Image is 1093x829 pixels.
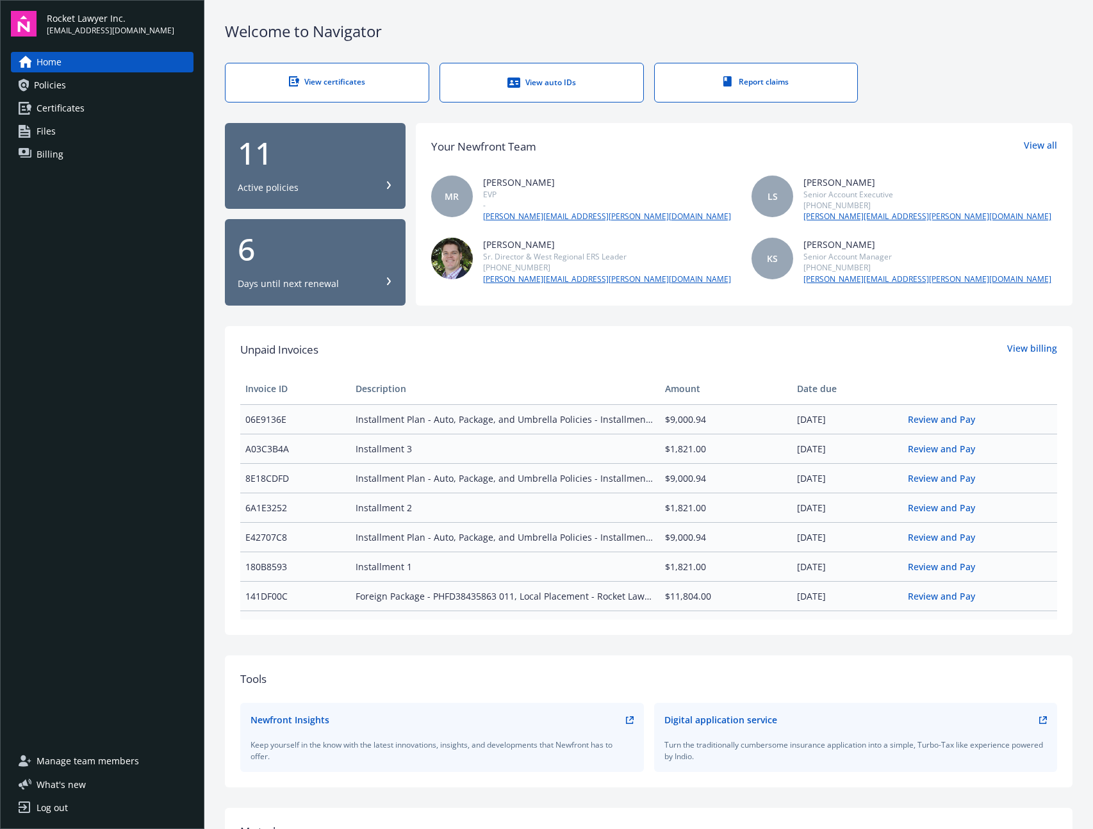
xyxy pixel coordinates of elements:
[11,778,106,791] button: What's new
[11,75,193,95] a: Policies
[356,589,654,603] span: Foreign Package - PHFD38435863 011, Local Placement - Rocket Lawyer UK Limited - Local Placement ...
[660,404,793,434] td: $9,000.94
[803,238,1051,251] div: [PERSON_NAME]
[356,530,654,544] span: Installment Plan - Auto, Package, and Umbrella Policies - Installment 1, Installment Plan - Auto,...
[483,189,731,200] div: EVP
[660,522,793,552] td: $9,000.94
[803,200,1051,211] div: [PHONE_NUMBER]
[908,620,985,632] a: Review and Pay
[908,531,985,543] a: Review and Pay
[908,413,985,425] a: Review and Pay
[483,262,731,273] div: [PHONE_NUMBER]
[251,739,634,761] div: Keep yourself in the know with the latest innovations, insights, and developments that Newfront h...
[37,121,56,142] span: Files
[11,11,37,37] img: navigator-logo.svg
[908,443,985,455] a: Review and Pay
[664,739,1048,761] div: Turn the traditionally cumbersome insurance application into a simple, Turbo-Tax like experience ...
[240,404,350,434] td: 06E9136E
[660,493,793,522] td: $1,821.00
[660,463,793,493] td: $9,000.94
[356,472,654,485] span: Installment Plan - Auto, Package, and Umbrella Policies - Installment 2, Installment Plan - Auto,...
[240,434,350,463] td: A03C3B4A
[803,189,1051,200] div: Senior Account Executive
[483,200,731,211] div: -
[37,52,62,72] span: Home
[908,561,985,573] a: Review and Pay
[356,413,654,426] span: Installment Plan - Auto, Package, and Umbrella Policies - Installment 3, Installment Plan - Auto,...
[660,552,793,581] td: $1,821.00
[466,76,618,89] div: View auto IDs
[11,121,193,142] a: Files
[47,12,174,25] span: Rocket Lawyer Inc.
[356,501,654,514] span: Installment 2
[240,463,350,493] td: 8E18CDFD
[803,211,1051,222] a: [PERSON_NAME][EMAIL_ADDRESS][PERSON_NAME][DOMAIN_NAME]
[908,472,985,484] a: Review and Pay
[37,751,139,771] span: Manage team members
[356,442,654,456] span: Installment 3
[792,581,902,611] td: [DATE]
[792,373,902,404] th: Date due
[792,611,902,640] td: [DATE]
[803,251,1051,262] div: Senior Account Manager
[483,211,731,222] a: [PERSON_NAME][EMAIL_ADDRESS][PERSON_NAME][DOMAIN_NAME]
[225,21,1072,42] div: Welcome to Navigator
[792,493,902,522] td: [DATE]
[11,751,193,771] a: Manage team members
[47,11,193,37] button: Rocket Lawyer Inc.[EMAIL_ADDRESS][DOMAIN_NAME]
[767,252,778,265] span: KS
[654,63,859,103] a: Report claims
[240,671,1057,687] div: Tools
[792,404,902,434] td: [DATE]
[483,238,731,251] div: [PERSON_NAME]
[483,251,731,262] div: Sr. Director & West Regional ERS Leader
[660,611,793,640] td: $18,006.94
[37,144,63,165] span: Billing
[240,611,350,640] td: 39ED0992
[792,522,902,552] td: [DATE]
[11,98,193,119] a: Certificates
[1007,341,1057,358] a: View billing
[445,190,459,203] span: MR
[803,274,1051,285] a: [PERSON_NAME][EMAIL_ADDRESS][PERSON_NAME][DOMAIN_NAME]
[356,560,654,573] span: Installment 1
[803,176,1051,189] div: [PERSON_NAME]
[37,778,86,791] span: What ' s new
[11,52,193,72] a: Home
[37,798,68,818] div: Log out
[240,552,350,581] td: 180B8593
[37,98,85,119] span: Certificates
[431,238,473,279] img: photo
[251,76,403,87] div: View certificates
[238,181,299,194] div: Active policies
[1024,138,1057,155] a: View all
[225,123,406,209] button: 11Active policies
[240,341,318,358] span: Unpaid Invoices
[225,63,429,103] a: View certificates
[240,522,350,552] td: E42707C8
[225,219,406,306] button: 6Days until next renewal
[47,25,174,37] span: [EMAIL_ADDRESS][DOMAIN_NAME]
[431,138,536,155] div: Your Newfront Team
[660,581,793,611] td: $11,804.00
[660,434,793,463] td: $1,821.00
[908,590,985,602] a: Review and Pay
[240,581,350,611] td: 141DF00C
[908,502,985,514] a: Review and Pay
[356,619,654,632] span: Installment Plan - Auto, Package, and Umbrella Policies - Down payment, Installment Plan - Auto, ...
[768,190,778,203] span: LS
[483,176,731,189] div: [PERSON_NAME]
[792,552,902,581] td: [DATE]
[238,277,339,290] div: Days until next renewal
[350,373,659,404] th: Description
[803,262,1051,273] div: [PHONE_NUMBER]
[34,75,66,95] span: Policies
[680,76,832,87] div: Report claims
[238,234,393,265] div: 6
[240,493,350,522] td: 6A1E3252
[11,144,193,165] a: Billing
[792,463,902,493] td: [DATE]
[440,63,644,103] a: View auto IDs
[664,713,777,726] div: Digital application service
[792,434,902,463] td: [DATE]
